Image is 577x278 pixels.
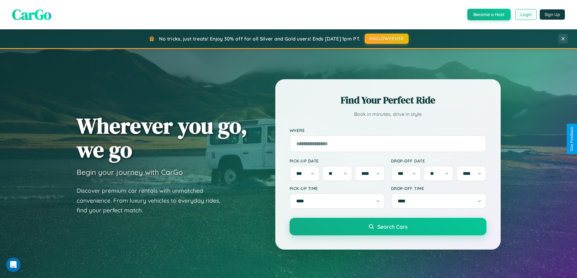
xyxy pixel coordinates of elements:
[467,9,511,20] button: Become a Host
[290,218,486,235] button: Search Cars
[540,9,565,20] button: Sign Up
[290,93,486,107] h2: Find Your Perfect Ride
[77,168,183,177] h3: Begin your journey with CarGo
[391,186,486,191] label: Drop-off Time
[365,34,409,44] button: HALLOWEEN30
[77,186,228,215] p: Discover premium car rentals with unmatched convenience. From luxury vehicles to everyday rides, ...
[377,223,407,230] span: Search Cars
[290,158,385,163] label: Pick-up Date
[570,127,574,151] div: Give Feedback
[6,257,21,272] iframe: Intercom live chat
[290,186,385,191] label: Pick-up Time
[290,128,486,133] label: Where
[515,9,537,20] button: Login
[77,114,247,162] h1: Wherever you go, we go
[391,158,486,163] label: Drop-off Date
[12,5,51,25] span: CarGo
[159,36,360,42] span: No tricks, just treats! Enjoy 30% off for all Silver and Gold users! Ends [DATE] 1pm PT.
[290,110,486,119] p: Book in minutes, drive in style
